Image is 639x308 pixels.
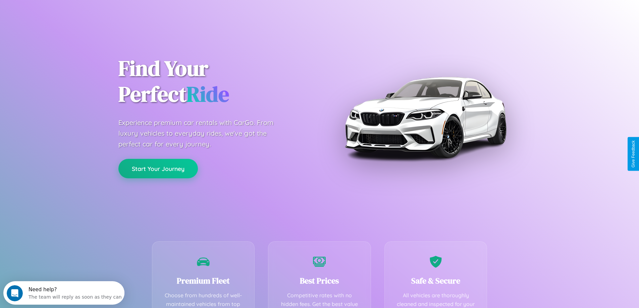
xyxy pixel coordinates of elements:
h3: Safe & Secure [395,275,477,286]
h3: Best Prices [278,275,361,286]
span: Ride [187,79,229,109]
iframe: Intercom live chat [7,285,23,301]
h1: Find Your Perfect [118,56,310,107]
div: Give Feedback [631,140,636,168]
h3: Premium Fleet [162,275,245,286]
img: Premium BMW car rental vehicle [341,34,509,201]
button: Start Your Journey [118,159,198,178]
div: Open Intercom Messenger [3,3,125,21]
div: Need help? [25,6,118,11]
div: The team will reply as soon as they can [25,11,118,18]
iframe: Intercom live chat discovery launcher [3,281,124,305]
p: Experience premium car rentals with CarGo. From luxury vehicles to everyday rides, we've got the ... [118,117,286,149]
